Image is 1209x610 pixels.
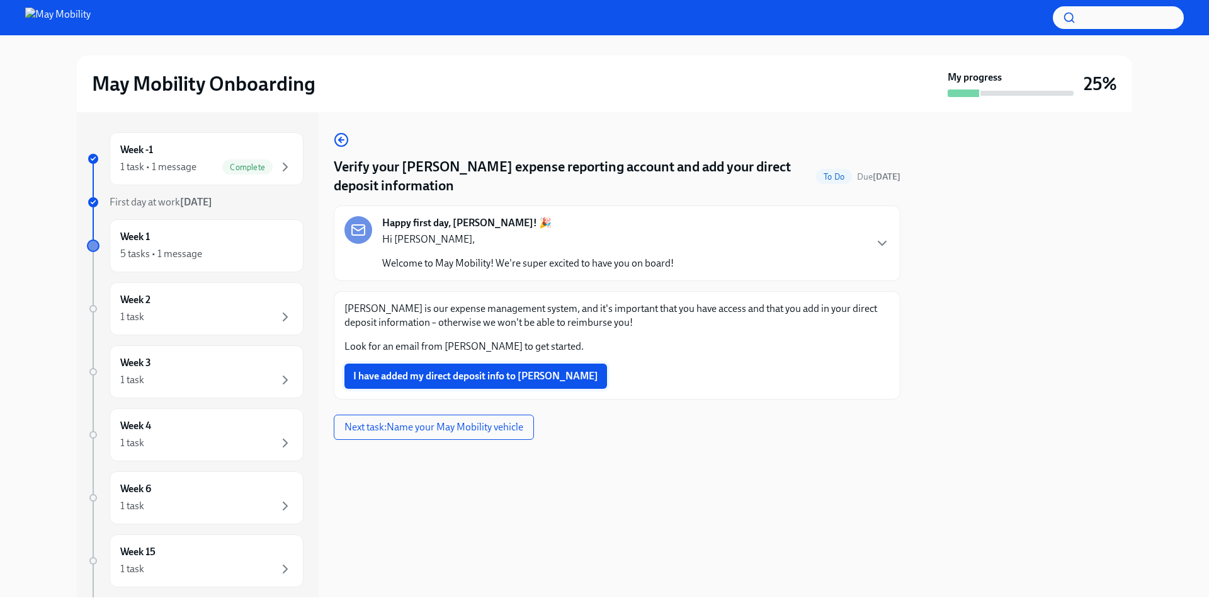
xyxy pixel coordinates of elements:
[87,195,304,209] a: First day at work[DATE]
[87,219,304,272] a: Week 15 tasks • 1 message
[222,163,273,172] span: Complete
[873,171,900,182] strong: [DATE]
[180,196,212,208] strong: [DATE]
[344,302,890,330] p: [PERSON_NAME] is our expense management system, and it's important that you have access and that ...
[344,421,523,434] span: Next task : Name your May Mobility vehicle
[1084,72,1117,95] h3: 25%
[120,310,144,324] div: 1 task
[857,171,900,183] span: September 12th, 2025 22:00
[120,160,196,174] div: 1 task • 1 message
[87,345,304,398] a: Week 31 task
[382,216,552,230] strong: Happy first day, [PERSON_NAME]! 🎉
[120,373,144,387] div: 1 task
[120,562,144,576] div: 1 task
[120,482,151,496] h6: Week 6
[87,282,304,335] a: Week 21 task
[120,293,150,307] h6: Week 2
[120,545,156,559] h6: Week 15
[120,499,144,513] div: 1 task
[857,171,900,182] span: Due
[382,233,674,246] p: Hi [PERSON_NAME],
[344,340,890,354] p: Look for an email from [PERSON_NAME] to get started.
[25,8,91,28] img: May Mobility
[334,415,534,440] button: Next task:Name your May Mobility vehicle
[382,256,674,270] p: Welcome to May Mobility! We're super excited to have you on board!
[110,196,212,208] span: First day at work
[87,471,304,524] a: Week 61 task
[120,143,153,157] h6: Week -1
[353,370,598,383] span: I have added my direct deposit info to [PERSON_NAME]
[87,132,304,185] a: Week -11 task • 1 messageComplete
[120,247,202,261] div: 5 tasks • 1 message
[87,534,304,587] a: Week 151 task
[92,71,315,96] h2: May Mobility Onboarding
[816,172,852,181] span: To Do
[120,419,151,433] h6: Week 4
[344,364,607,389] button: I have added my direct deposit info to [PERSON_NAME]
[948,71,1002,84] strong: My progress
[334,158,811,195] h4: Verify your [PERSON_NAME] expense reporting account and add your direct deposit information
[120,356,151,370] h6: Week 3
[87,408,304,461] a: Week 41 task
[120,436,144,450] div: 1 task
[120,230,150,244] h6: Week 1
